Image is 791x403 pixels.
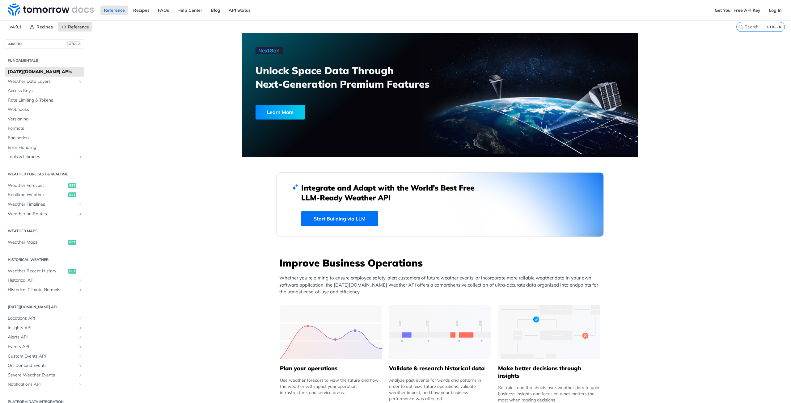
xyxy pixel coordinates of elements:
a: Help Center [174,6,206,15]
span: get [68,240,76,245]
span: [DATE][DOMAIN_NAME] APIs [8,69,83,75]
h3: Unlock Space Data Through Next-Generation Premium Features [256,64,447,91]
a: Severe Weather EventsShow subpages for Severe Weather Events [5,371,84,380]
img: Tomorrow.io Weather API Docs [8,3,94,16]
span: Webhooks [8,107,83,113]
span: Weather Forecast [8,183,67,189]
img: a22d113-group-496-32x.svg [498,305,600,359]
div: Analyze past events for trends and patterns in order to optimize future operations, validate weat... [389,377,491,402]
span: Weather Data Layers [8,78,76,85]
a: Recipes [130,6,153,15]
button: JUMP TOCTRL-/ [5,39,84,48]
span: Access Keys [8,88,83,94]
span: get [68,183,76,188]
a: Log In [765,6,785,15]
span: Tools & Libraries [8,154,76,160]
button: Show subpages for Historical API [78,278,83,283]
a: Error Handling [5,143,84,152]
button: Show subpages for On-Demand Events [78,363,83,368]
span: Locations API [8,315,76,321]
a: Weather TimelinesShow subpages for Weather Timelines [5,200,84,209]
a: Webhooks [5,105,84,114]
h2: Historical Weather [5,257,84,262]
span: get [68,192,76,197]
span: Severe Weather Events [8,372,76,378]
a: Weather Data LayersShow subpages for Weather Data Layers [5,77,84,86]
button: Show subpages for Insights API [78,325,83,330]
div: Learn More [256,105,305,120]
h2: Fundamentals [5,58,84,63]
a: Pagination [5,133,84,143]
span: Formats [8,125,83,132]
h2: Weather Maps [5,228,84,234]
button: Show subpages for Weather Data Layers [78,79,83,84]
a: Insights APIShow subpages for Insights API [5,323,84,333]
a: Formats [5,124,84,133]
span: Pagination [8,135,83,141]
a: API Status [225,6,254,15]
a: Custom Events APIShow subpages for Custom Events API [5,352,84,361]
span: v4.0.1 [6,22,25,31]
a: Historical APIShow subpages for Historical API [5,276,84,285]
a: Historical Climate NormalsShow subpages for Historical Climate Normals [5,285,84,295]
h2: [DATE][DOMAIN_NAME] API [5,304,84,310]
a: Events APIShow subpages for Events API [5,342,84,351]
span: get [68,269,76,274]
a: [DATE][DOMAIN_NAME] APIs [5,67,84,77]
img: 39565e8-group-4962x.svg [280,305,382,359]
a: Rate Limiting & Tokens [5,96,84,105]
h5: Plan your operations [280,365,382,372]
span: Notifications API [8,381,76,388]
h5: Validate & research historical data [389,365,491,372]
h3: Improve Business Operations [279,256,604,270]
a: Versioning [5,115,84,124]
span: Insights API [8,325,76,331]
a: FAQs [154,6,172,15]
img: 13d7ca0-group-496-2.svg [389,305,491,359]
button: Show subpages for Events API [78,344,83,349]
a: Weather Recent Historyget [5,267,84,276]
span: Weather Timelines [8,201,76,208]
button: Show subpages for Tools & Libraries [78,154,83,159]
span: Recipes [36,24,53,30]
button: Show subpages for Weather Timelines [78,202,83,207]
a: Blog [207,6,224,15]
a: Weather on RoutesShow subpages for Weather on Routes [5,209,84,219]
span: Rate Limiting & Tokens [8,97,83,103]
div: Set rules and thresholds over weather data to gain business insights and focus on what matters th... [498,384,600,403]
button: Show subpages for Custom Events API [78,354,83,359]
button: Show subpages for Locations API [78,316,83,321]
span: CTRL-/ [67,41,81,46]
span: Historical API [8,277,76,283]
a: Realtime Weatherget [5,190,84,199]
span: Events API [8,344,76,350]
a: Tools & LibrariesShow subpages for Tools & Libraries [5,152,84,162]
span: Alerts API [8,334,76,340]
a: On-Demand EventsShow subpages for On-Demand Events [5,361,84,370]
a: Alerts APIShow subpages for Alerts API [5,333,84,342]
span: Weather on Routes [8,211,76,217]
button: Show subpages for Weather on Routes [78,212,83,216]
span: On-Demand Events [8,363,76,369]
h2: Integrate and Adapt with the World’s Best Free LLM-Ready Weather API [301,183,484,203]
a: Notifications APIShow subpages for Notifications API [5,380,84,389]
a: Locations APIShow subpages for Locations API [5,314,84,323]
a: Recipes [26,22,56,31]
a: Reference [58,22,92,31]
span: Weather Recent History [8,268,67,274]
span: Realtime Weather [8,192,67,198]
img: NextGen [256,47,283,54]
p: Whether you’re aiming to ensure employee safety, alert customers of future weather events, or inc... [279,275,604,296]
button: Show subpages for Historical Climate Normals [78,288,83,292]
span: Weather Maps [8,239,67,246]
button: Show subpages for Alerts API [78,335,83,340]
h2: Weather Forecast & realtime [5,171,84,177]
div: Use weather forecast to view the future and how the weather will impact your operation, infrastru... [280,377,382,396]
kbd: CTRL-K [766,24,783,30]
a: Reference [100,6,128,15]
a: Access Keys [5,86,84,95]
span: Error Handling [8,145,83,151]
a: Weather Forecastget [5,181,84,190]
a: Weather Mapsget [5,238,84,247]
a: Learn More [256,105,408,120]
